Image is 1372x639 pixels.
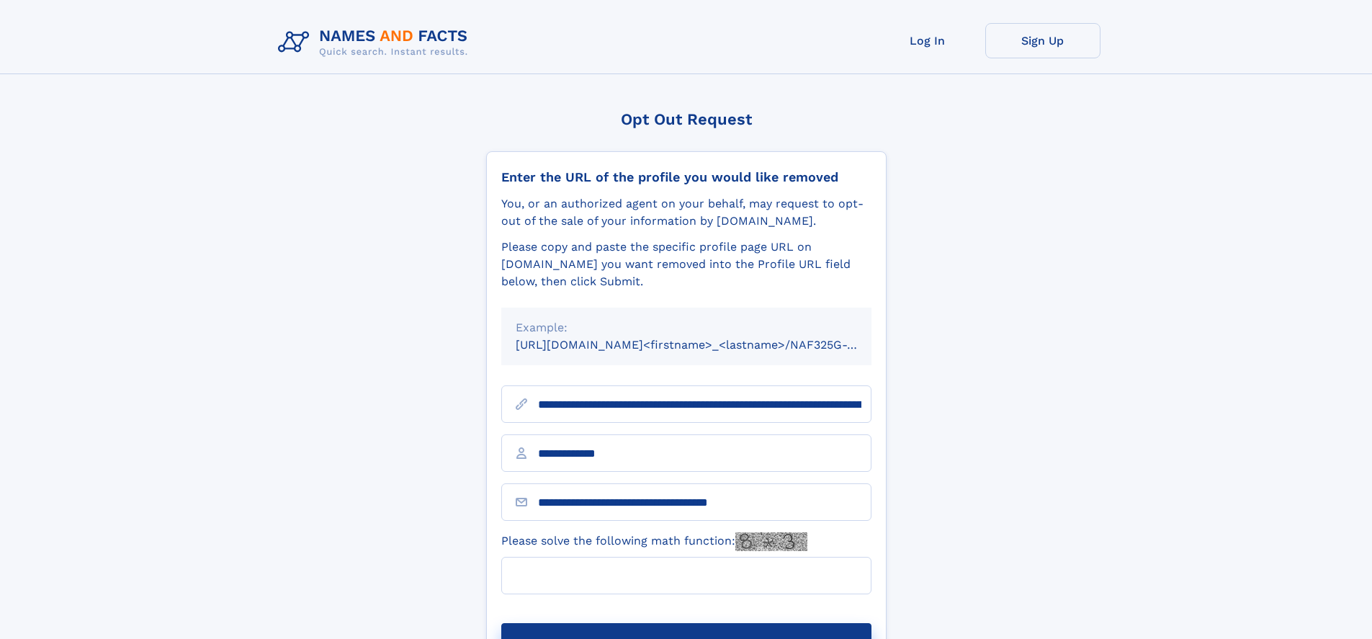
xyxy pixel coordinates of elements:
[486,110,887,128] div: Opt Out Request
[985,23,1100,58] a: Sign Up
[272,23,480,62] img: Logo Names and Facts
[870,23,985,58] a: Log In
[501,532,807,551] label: Please solve the following math function:
[516,319,857,336] div: Example:
[501,195,871,230] div: You, or an authorized agent on your behalf, may request to opt-out of the sale of your informatio...
[501,238,871,290] div: Please copy and paste the specific profile page URL on [DOMAIN_NAME] you want removed into the Pr...
[501,169,871,185] div: Enter the URL of the profile you would like removed
[516,338,899,352] small: [URL][DOMAIN_NAME]<firstname>_<lastname>/NAF325G-xxxxxxxx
